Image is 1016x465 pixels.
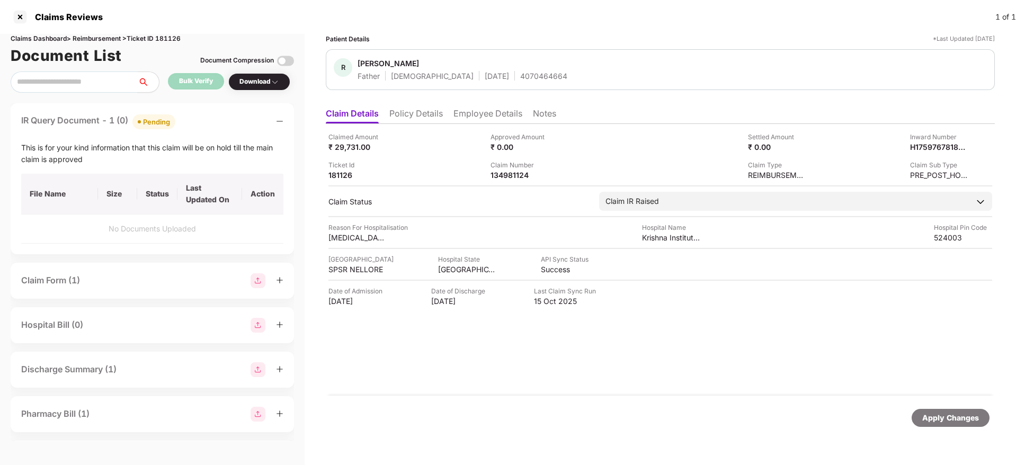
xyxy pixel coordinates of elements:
[642,232,700,243] div: Krishna Institute Of Medical Sciences Ltd
[438,254,496,264] div: Hospital State
[491,170,549,180] div: 134981124
[200,56,274,66] div: Document Compression
[277,52,294,69] img: svg+xml;base64,PHN2ZyBpZD0iVG9nZ2xlLTMyeDMyIiB4bWxucz0iaHR0cDovL3d3dy53My5vcmcvMjAwMC9zdmciIHdpZH...
[605,195,659,207] div: Claim IR Raised
[910,170,968,180] div: PRE_POST_HOSPITALIZATION_REIMBURSEMENT
[177,174,242,214] th: Last Updated On
[933,34,995,44] div: *Last Updated [DATE]
[328,170,387,180] div: 181126
[534,286,596,296] div: Last Claim Sync Run
[995,11,1016,23] div: 1 of 1
[431,296,489,306] div: [DATE]
[21,274,80,287] div: Claim Form (1)
[179,76,213,86] div: Bulk Verify
[491,160,549,170] div: Claim Number
[21,114,175,129] div: IR Query Document - 1 (0)
[137,174,177,214] th: Status
[485,71,509,81] div: [DATE]
[922,412,979,424] div: Apply Changes
[251,318,265,333] img: svg+xml;base64,PHN2ZyBpZD0iR3JvdXBfMjg4MTMiIGRhdGEtbmFtZT0iR3JvdXAgMjg4MTMiIHhtbG5zPSJodHRwOi8vd3...
[251,407,265,422] img: svg+xml;base64,PHN2ZyBpZD0iR3JvdXBfMjg4MTMiIGRhdGEtbmFtZT0iR3JvdXAgMjg4MTMiIHhtbG5zPSJodHRwOi8vd3...
[533,108,556,123] li: Notes
[389,108,443,123] li: Policy Details
[276,365,283,373] span: plus
[143,117,170,127] div: Pending
[975,196,986,207] img: downArrowIcon
[328,232,387,243] div: [MEDICAL_DATA]
[328,160,387,170] div: Ticket Id
[534,296,596,306] div: 15 Oct 2025
[748,132,806,142] div: Settled Amount
[491,142,549,152] div: ₹ 0.00
[748,160,806,170] div: Claim Type
[29,12,103,22] div: Claims Reviews
[239,77,279,87] div: Download
[276,321,283,328] span: plus
[137,78,159,86] span: search
[11,34,294,44] div: Claims Dashboard > Reimbursement > Ticket ID 181126
[326,34,370,44] div: Patient Details
[328,296,387,306] div: [DATE]
[748,170,806,180] div: REIMBURSEMENT
[642,222,700,232] div: Hospital Name
[334,58,352,77] div: R
[541,264,589,274] div: Success
[910,132,968,142] div: Inward Number
[271,78,279,86] img: svg+xml;base64,PHN2ZyBpZD0iRHJvcGRvd24tMzJ4MzIiIHhtbG5zPSJodHRwOi8vd3d3LnczLm9yZy8yMDAwL3N2ZyIgd2...
[21,214,283,244] td: No Documents Uploaded
[21,142,283,165] div: This is for your kind information that this claim will be on hold till the main claim is approved
[358,71,380,81] div: Father
[276,276,283,284] span: plus
[391,71,474,81] div: [DEMOGRAPHIC_DATA]
[541,254,589,264] div: API Sync Status
[328,132,387,142] div: Claimed Amount
[251,273,265,288] img: svg+xml;base64,PHN2ZyBpZD0iR3JvdXBfMjg4MTMiIGRhdGEtbmFtZT0iR3JvdXAgMjg4MTMiIHhtbG5zPSJodHRwOi8vd3...
[328,264,387,274] div: SPSR NELLORE
[276,118,283,125] span: minus
[328,254,394,264] div: [GEOGRAPHIC_DATA]
[328,142,387,152] div: ₹ 29,731.00
[453,108,522,123] li: Employee Details
[328,222,408,232] div: Reason For Hospitalisation
[326,108,379,123] li: Claim Details
[748,142,806,152] div: ₹ 0.00
[431,286,489,296] div: Date of Discharge
[137,71,159,93] button: search
[910,142,968,152] div: H1759767818348APMSE00807
[21,407,90,421] div: Pharmacy Bill (1)
[21,363,117,376] div: Discharge Summary (1)
[520,71,567,81] div: 4070464664
[491,132,549,142] div: Approved Amount
[328,196,589,207] div: Claim Status
[242,174,283,214] th: Action
[276,410,283,417] span: plus
[251,362,265,377] img: svg+xml;base64,PHN2ZyBpZD0iR3JvdXBfMjg4MTMiIGRhdGEtbmFtZT0iR3JvdXAgMjg4MTMiIHhtbG5zPSJodHRwOi8vd3...
[934,222,992,232] div: Hospital Pin Code
[934,232,992,243] div: 524003
[328,286,387,296] div: Date of Admission
[21,174,98,214] th: File Name
[910,160,968,170] div: Claim Sub Type
[21,318,83,332] div: Hospital Bill (0)
[98,174,137,214] th: Size
[358,58,419,68] div: [PERSON_NAME]
[11,44,122,67] h1: Document List
[438,264,496,274] div: [GEOGRAPHIC_DATA]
